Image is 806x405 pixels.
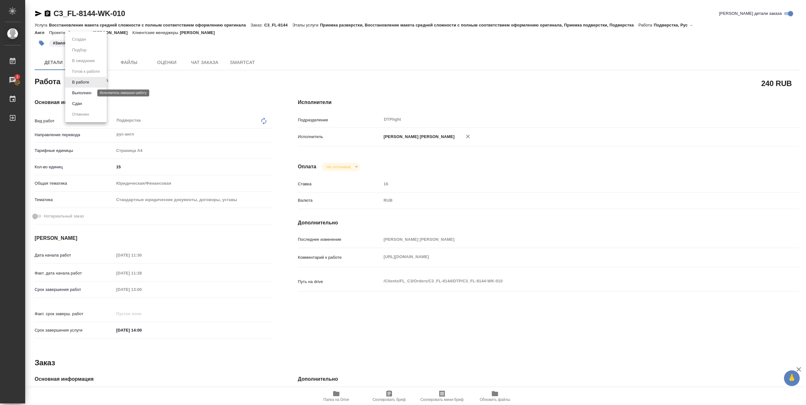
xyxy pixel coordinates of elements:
button: В работе [70,79,91,86]
button: Отменен [70,111,91,118]
button: Создан [70,36,88,43]
button: В ожидании [70,57,97,64]
button: Готов к работе [70,68,102,75]
button: Сдан [70,100,84,107]
button: Подбор [70,47,88,54]
button: Выполнен [70,90,93,96]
